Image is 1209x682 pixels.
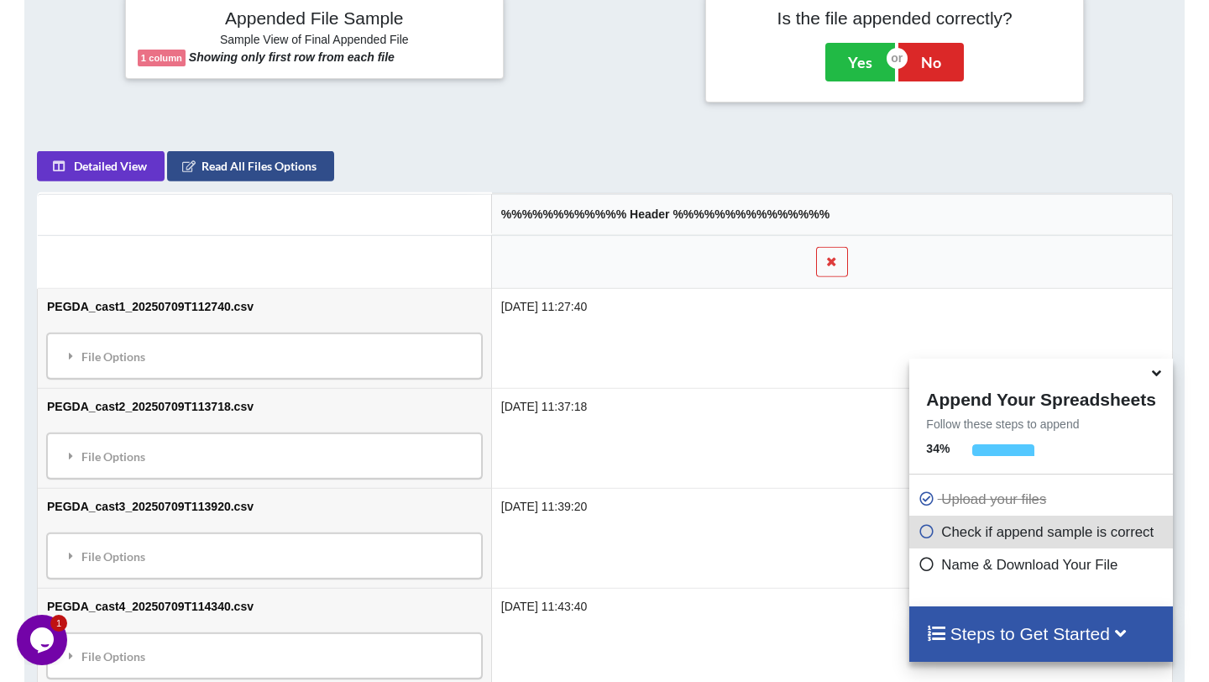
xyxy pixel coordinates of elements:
[718,8,1071,29] h4: Is the file appended correctly?
[825,43,895,81] button: Yes
[926,623,1155,644] h4: Steps to Get Started
[141,53,182,63] b: 1 column
[918,554,1168,575] p: Name & Download Your File
[490,289,1171,388] td: [DATE] 11:27:40
[52,638,477,674] div: File Options
[38,289,491,388] td: PEGDA_cast1_20250709T112740.csv
[138,33,491,50] h6: Sample View of Final Appended File
[38,388,491,488] td: PEGDA_cast2_20250709T113718.csv
[38,488,491,588] td: PEGDA_cast3_20250709T113920.csv
[37,151,165,181] button: Detailed View
[898,43,964,81] button: No
[52,438,477,474] div: File Options
[926,442,950,455] b: 34 %
[17,615,71,665] iframe: chat widget
[52,538,477,574] div: File Options
[918,522,1168,543] p: Check if append sample is correct
[52,338,477,374] div: File Options
[909,416,1172,433] p: Follow these steps to append
[138,8,491,31] h4: Appended File Sample
[167,151,334,181] button: Read All Files Options
[490,194,1171,235] th: %%%%%%%%%%%% Header %%%%%%%%%%%%%%%
[490,388,1171,488] td: [DATE] 11:37:18
[189,50,395,64] b: Showing only first row from each file
[490,488,1171,588] td: [DATE] 11:39:20
[909,385,1172,410] h4: Append Your Spreadsheets
[918,489,1168,510] p: Upload your files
